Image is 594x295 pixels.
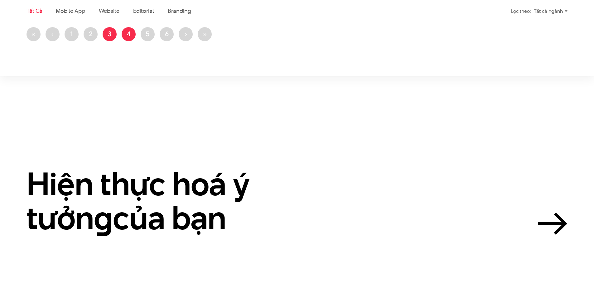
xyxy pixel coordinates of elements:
[122,27,136,41] a: 4
[27,7,42,15] a: Tất cả
[51,29,54,38] span: ‹
[99,7,119,15] a: Website
[133,7,154,15] a: Editorial
[94,195,113,240] en: g
[160,27,174,41] a: 6
[203,29,207,38] span: »
[31,29,36,38] span: «
[27,167,307,235] h2: Hiện thực hoá ý tưởn của bạn
[27,167,567,235] a: Hiện thực hoá ý tưởngcủa bạn
[65,27,79,41] a: 1
[141,27,155,41] a: 5
[511,6,531,17] div: Lọc theo:
[84,27,98,41] a: 2
[168,7,191,15] a: Branding
[56,7,85,15] a: Mobile app
[185,29,187,38] span: ›
[534,6,567,17] div: Tất cả ngành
